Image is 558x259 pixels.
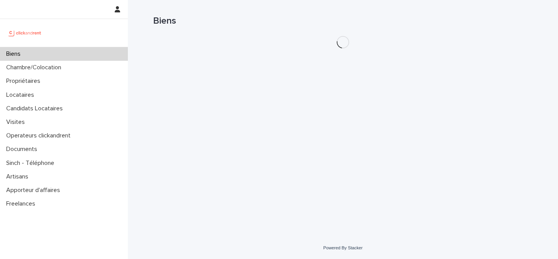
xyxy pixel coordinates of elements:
[3,91,40,99] p: Locataires
[6,25,44,41] img: UCB0brd3T0yccxBKYDjQ
[3,173,34,180] p: Artisans
[3,146,43,153] p: Documents
[3,187,66,194] p: Apporteur d'affaires
[3,50,27,58] p: Biens
[3,118,31,126] p: Visites
[3,105,69,112] p: Candidats Locataires
[3,132,77,139] p: Operateurs clickandrent
[3,200,41,208] p: Freelances
[3,64,67,71] p: Chambre/Colocation
[3,77,46,85] p: Propriétaires
[153,15,533,27] h1: Biens
[3,160,60,167] p: Sinch - Téléphone
[323,245,362,250] a: Powered By Stacker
